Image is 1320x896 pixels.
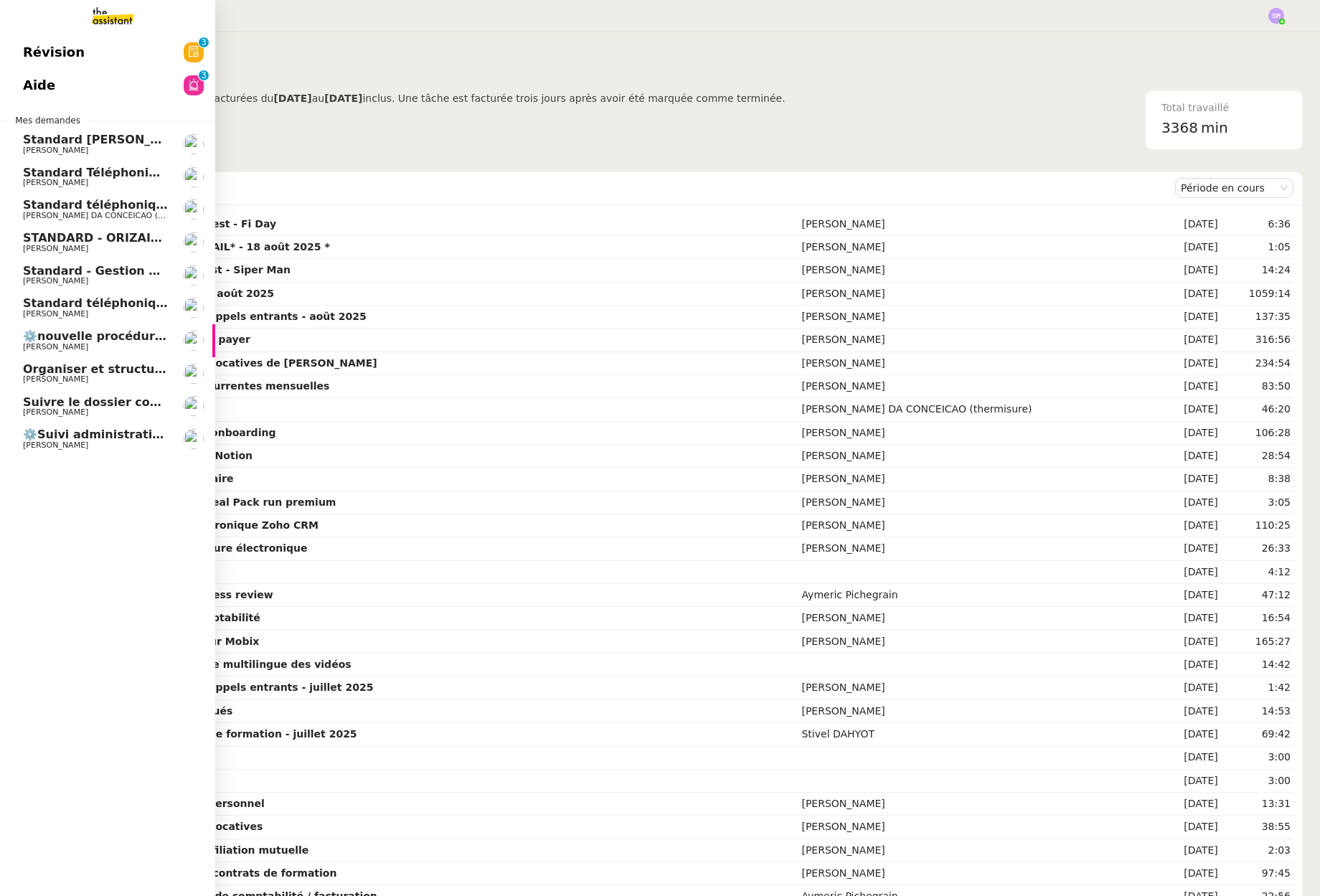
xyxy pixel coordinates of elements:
[184,232,204,253] img: users%2FC9SBsJ0duuaSgpQFj5LgoEX8n0o2%2Favatar%2Fec9d51b8-9413-4189-adfb-7be4d8c96a3c
[1221,561,1293,584] td: 4:12
[23,276,88,286] span: [PERSON_NAME]
[1221,398,1293,421] td: 46:20
[1221,259,1293,282] td: 14:24
[75,241,330,253] strong: GESTION DE LA BOÎTE MAIL* - 18 août 2025 *
[1221,422,1293,445] td: 106:28
[75,728,357,740] strong: Mise à jour d'un fichier de formation - juillet 2025
[798,607,1160,630] td: [PERSON_NAME]
[184,298,204,318] img: users%2FRcIDm4Xn1TPHYwgLThSv8RQYtaM2%2Favatar%2F95761f7a-40c3-4bb5-878d-fe785e6f95b2
[1221,537,1293,560] td: 26:33
[1221,584,1293,607] td: 47:12
[1221,607,1293,630] td: 16:54
[798,631,1160,654] td: [PERSON_NAME]
[1221,514,1293,537] td: 110:25
[273,93,311,104] b: [DATE]
[798,584,1160,607] td: Aymeric Pichegrain
[184,199,204,220] img: users%2FhitvUqURzfdVsA8TDJwjiRfjLnH2%2Favatar%2Flogo-thermisure.png
[1160,676,1221,699] td: [DATE]
[1221,329,1293,352] td: 316:56
[23,42,85,63] span: Révision
[1160,793,1221,816] td: [DATE]
[798,259,1160,282] td: [PERSON_NAME]
[1221,770,1293,793] td: 3:00
[184,134,204,154] img: users%2FfjlNmCTkLiVoA3HQjY3GA5JXGxb2%2Favatar%2Fstarofservice_97480retdsc0392.png
[1160,537,1221,560] td: [DATE]
[1221,445,1293,468] td: 28:54
[1160,607,1221,630] td: [DATE]
[23,244,88,253] span: [PERSON_NAME]
[798,445,1160,468] td: [PERSON_NAME]
[1221,723,1293,746] td: 69:42
[798,329,1160,352] td: [PERSON_NAME]
[1160,700,1221,723] td: [DATE]
[1221,283,1293,306] td: 1059:14
[324,93,362,104] b: [DATE]
[23,362,336,376] span: Organiser et structurer les tâches et documents
[184,396,204,416] img: users%2FrZ9hsAwvZndyAxvpJrwIinY54I42%2Favatar%2FChatGPT%20Image%201%20aou%CC%82t%202025%2C%2011_1...
[1160,259,1221,282] td: [DATE]
[1160,816,1221,839] td: [DATE]
[1221,700,1293,723] td: 14:53
[75,334,250,345] strong: ⚙️Gestion des factures à payer
[1160,770,1221,793] td: [DATE]
[1160,584,1221,607] td: [DATE]
[1221,491,1293,514] td: 3:05
[1221,654,1293,676] td: 14:42
[23,428,240,441] span: ⚙️Suivi administratif & personnel
[1221,306,1293,329] td: 137:35
[23,198,172,212] span: Standard téléphonique
[1160,422,1221,445] td: [DATE]
[798,422,1160,445] td: [PERSON_NAME]
[798,676,1160,699] td: [PERSON_NAME]
[1201,116,1228,140] span: min
[23,231,237,245] span: STANDARD - ORIZAIR - août 2025
[184,331,204,351] img: users%2FW4OQjB9BRtYK2an7yusO0WsYLsD3%2Favatar%2F28027066-518b-424c-8476-65f2e549ac29
[1181,179,1288,197] nz-select-item: Période en cours
[1221,236,1293,259] td: 1:05
[1221,839,1293,862] td: 2:03
[23,211,204,220] span: [PERSON_NAME] DA CONCEICAO (thermisure)
[184,167,204,187] img: users%2FrssbVgR8pSYriYNmUDKzQX9syo02%2Favatar%2Fb215b948-7ecd-4adc-935c-e0e4aeaee93e
[1160,561,1221,584] td: [DATE]
[23,342,88,352] span: [PERSON_NAME]
[798,306,1160,329] td: [PERSON_NAME]
[1160,514,1221,537] td: [DATE]
[199,70,209,80] nz-badge-sup: 3
[1160,491,1221,514] td: [DATE]
[798,723,1160,746] td: Stivel DAHYOT
[1221,746,1293,769] td: 3:00
[1221,468,1293,491] td: 8:38
[75,659,352,670] strong: ⚙️ Titrage et sous-titrage multilingue des vidéos
[199,37,209,47] nz-badge-sup: 3
[75,612,260,623] strong: ⚙️ Procédure de précomptabilité
[1160,468,1221,491] td: [DATE]
[362,93,785,104] span: inclus. Une tâche est facturée trois jours après avoir été marquée comme terminée.
[75,589,273,600] strong: Créer un template business review
[1160,746,1221,769] td: [DATE]
[201,37,207,50] p: 3
[798,352,1160,375] td: [PERSON_NAME]
[1160,375,1221,398] td: [DATE]
[1268,8,1284,24] img: svg
[798,839,1160,862] td: [PERSON_NAME]
[184,429,204,449] img: users%2FrZ9hsAwvZndyAxvpJrwIinY54I42%2Favatar%2FChatGPT%20Image%201%20aou%CC%82t%202025%2C%2011_1...
[23,407,88,417] span: [PERSON_NAME]
[1160,398,1221,421] td: [DATE]
[1160,654,1221,676] td: [DATE]
[798,514,1160,537] td: [PERSON_NAME]
[1221,631,1293,654] td: 165:27
[23,178,88,187] span: [PERSON_NAME]
[1160,236,1221,259] td: [DATE]
[1160,839,1221,862] td: [DATE]
[1221,213,1293,236] td: 6:36
[798,700,1160,723] td: [PERSON_NAME]
[1160,631,1221,654] td: [DATE]
[798,537,1160,560] td: [PERSON_NAME]
[1161,100,1286,116] div: Total travaillé
[6,113,89,128] span: Mes demandes
[23,75,55,96] span: Aide
[1221,816,1293,839] td: 38:55
[798,468,1160,491] td: [PERSON_NAME]
[1160,862,1221,885] td: [DATE]
[798,283,1160,306] td: [PERSON_NAME]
